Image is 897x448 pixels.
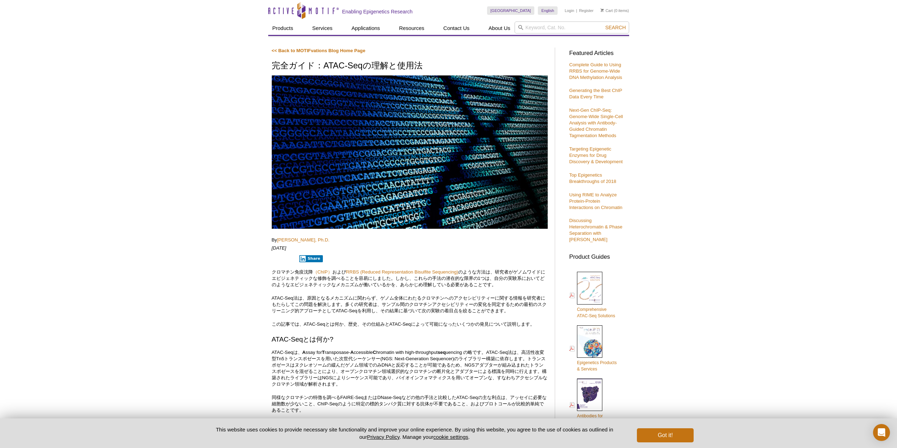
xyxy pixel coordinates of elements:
[569,325,617,373] a: Epigenetics Products& Services
[308,22,337,35] a: Services
[272,255,295,262] iframe: X Post Button
[601,6,629,15] li: (0 items)
[569,271,615,320] a: ComprehensiveATAC-Seq Solutions
[395,22,429,35] a: Resources
[577,307,615,318] span: Comprehensive ATAC-Seq Solutions
[302,350,306,355] strong: A
[299,255,323,262] button: Share
[347,22,384,35] a: Applications
[605,25,626,30] span: Search
[601,8,613,13] a: Cart
[272,349,548,387] p: ATAC-Seqは、 ssay for ransposase- ccessible hromatin with high-throughput uencing の略です。ATAC-Seq法は、高...
[433,434,468,440] button: cookie settings
[342,8,413,15] h2: Enabling Epigenetics Research
[569,146,623,164] a: Targeting Epigenetic Enzymes for Drug Discovery & Development
[272,321,548,327] p: この記事では、ATAC-Seqとは何か、歴史、その仕組みとATAC-Seqによって可能になったいくつかの発見について説明します。
[272,394,548,413] p: 同様なクロマチンの特徴を調べるFAIRE-SeqまたはDNase-Seqなどの他の手法と比較したATAC-Seqの主な利点は、アッセイに必要な細胞数が少ないこと、ChIP-Seqのように特定の標...
[569,50,626,56] h3: Featured Articles
[577,272,602,305] img: Comprehensive ATAC-Seq Solutions
[873,424,890,441] div: Open Intercom Messenger
[484,22,515,35] a: About Us
[272,295,548,314] p: ATAC-Seq法は、原因となるメカニズムに関わらず、ゲノム全体にわたるクロマチンへのアクセシビリティーに関する情報を研究者にもたらしてこの問題を解決します。多くの研究者は、サンプル間のクロマチ...
[272,269,548,288] p: クロマチン免疫沈降 および のような方法は、研究者がゲノムワイドにエピジェネティックな修飾を調べることを容易にしました。しかし、これらの手法の潜在的な限界の1つは、自分の実験系においてどのような...
[579,8,594,13] a: Register
[601,8,604,12] img: Your Cart
[603,24,628,31] button: Search
[577,360,617,372] span: Epigenetics Products & Services
[569,108,623,138] a: Next-Gen ChIP-Seq: Genome-Wide Single-Cell Analysis with Antibody-Guided Chromatin Tagmentation M...
[569,218,622,242] a: Discussing Heterochromatin & Phase Separation with [PERSON_NAME]
[272,61,548,71] h1: 完全ガイド：ATAC-Seqの理解と使用法
[272,335,548,344] h2: ATAC-Seqとは何か?
[373,350,376,355] strong: C
[576,6,577,15] li: |
[569,172,616,184] a: Top Epigenetics Breakthroughs of 2018
[313,269,332,275] a: （ChIP）
[569,378,609,432] a: Antibodies forEpigenetics &Gene Regulation
[322,350,325,355] strong: T
[204,426,626,441] p: This website uses cookies to provide necessary site functionality and improve your online experie...
[569,192,622,210] a: Using RIME to Analyze Protein-Protein Interactions on Chromatin
[268,22,297,35] a: Products
[637,428,693,442] button: Got it!
[577,379,602,411] img: Abs_epi_2015_cover_web_70x200
[367,434,399,440] a: Privacy Policy
[272,245,287,251] em: [DATE]
[346,269,458,275] a: RRBS (Reduced Representation Bisulfite Sequencing)
[487,6,535,15] a: [GEOGRAPHIC_DATA]
[515,22,629,33] input: Keyword, Cat. No.
[569,250,626,260] h3: Product Guides
[272,48,365,53] a: << Back to MOTIFvations Blog Home Page
[538,6,558,15] a: English
[277,237,330,243] a: [PERSON_NAME], Ph.D.
[438,350,446,355] strong: seq
[577,325,602,358] img: Epi_brochure_140604_cover_web_70x200
[272,75,548,229] img: ATAC-Seq
[577,413,609,431] span: Antibodies for Epigenetics & Gene Regulation
[272,237,548,243] p: By
[565,8,574,13] a: Login
[350,350,354,355] strong: A
[569,88,622,99] a: Generating the Best ChIP Data Every Time
[439,22,474,35] a: Contact Us
[569,62,622,80] a: Complete Guide to Using RRBS for Genome-Wide DNA Methylation Analysis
